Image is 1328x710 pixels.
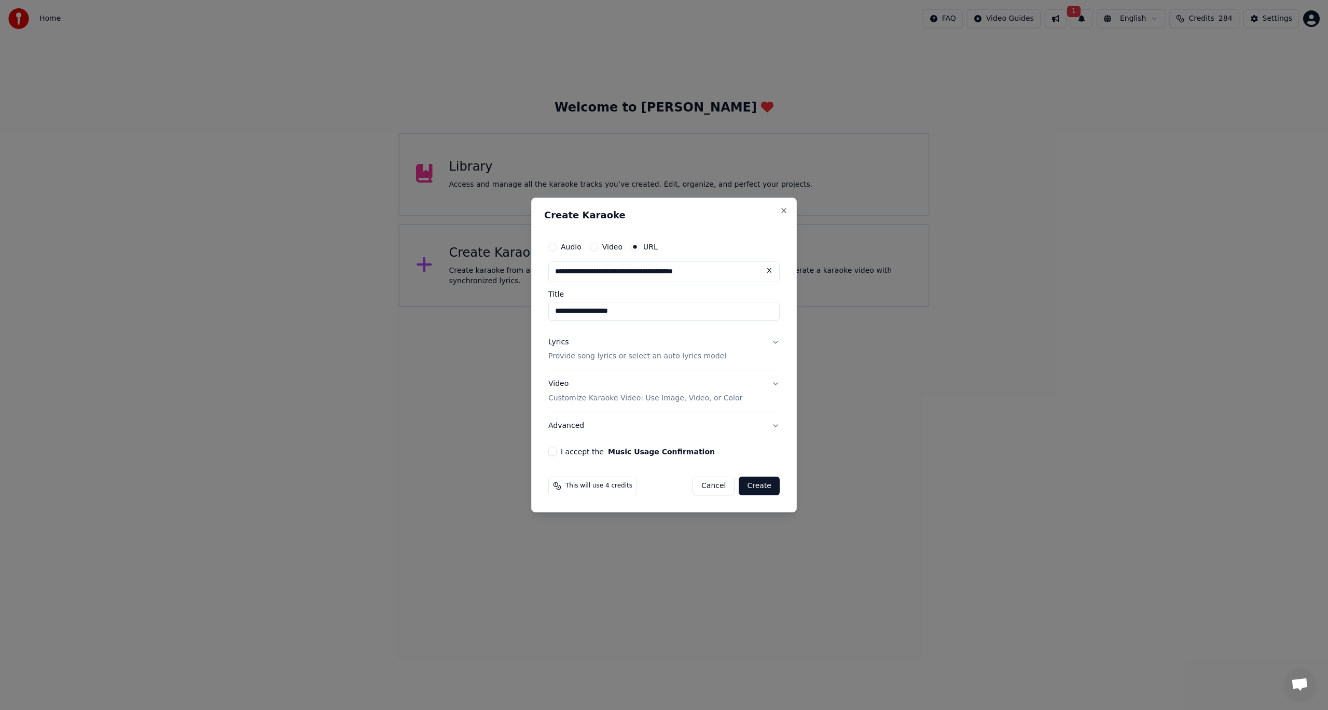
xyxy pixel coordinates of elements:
button: LyricsProvide song lyrics or select an auto lyrics model [548,329,780,370]
label: I accept the [561,448,715,455]
div: Lyrics [548,337,569,347]
label: URL [643,243,658,250]
button: VideoCustomize Karaoke Video: Use Image, Video, or Color [548,371,780,412]
h2: Create Karaoke [544,211,784,220]
label: Title [548,290,780,298]
button: Create [739,477,780,495]
p: Provide song lyrics or select an auto lyrics model [548,352,726,362]
button: Advanced [548,412,780,439]
p: Customize Karaoke Video: Use Image, Video, or Color [548,393,742,403]
label: Audio [561,243,582,250]
button: I accept the [608,448,715,455]
label: Video [602,243,622,250]
span: This will use 4 credits [565,482,632,490]
div: Video [548,379,742,404]
button: Cancel [693,477,735,495]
